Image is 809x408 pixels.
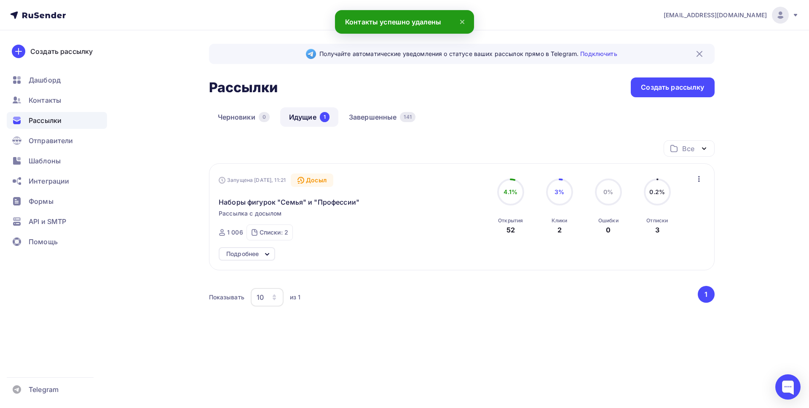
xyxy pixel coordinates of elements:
[504,188,517,195] span: 4.1%
[291,173,333,187] div: Досыл
[29,384,59,395] span: Telegram
[280,107,338,127] a: Идущие1
[696,286,715,303] ul: Pagination
[655,225,659,235] div: 3
[219,197,359,207] span: Наборы фигурок "Семья" и "Профессии"
[7,193,107,210] a: Формы
[226,249,259,259] div: Подробнее
[290,293,301,301] div: из 1
[340,107,424,127] a: Завершенные141
[29,136,73,146] span: Отправители
[209,293,244,301] div: Показывать
[29,237,58,247] span: Помощь
[400,112,415,122] div: 141
[227,228,243,237] div: 1 006
[29,216,66,227] span: API и SMTP
[598,217,619,224] div: Ошибки
[555,188,564,195] span: 3%
[250,288,284,307] button: 10
[646,217,668,224] div: Отписки
[259,112,270,122] div: 0
[641,83,704,92] div: Создать рассылку
[29,156,61,166] span: Шаблоны
[257,292,264,302] div: 10
[580,50,617,57] a: Подключить
[506,225,515,235] div: 52
[7,152,107,169] a: Шаблоны
[219,209,282,218] span: Рассылка с досылом
[320,112,329,122] div: 1
[260,228,288,237] div: Списки: 2
[29,75,61,85] span: Дашборд
[7,92,107,109] a: Контакты
[306,49,316,59] img: Telegram
[319,50,617,58] span: Получайте автоматические уведомления о статусе ваших рассылок прямо в Telegram.
[29,176,69,186] span: Интеграции
[219,177,286,184] div: Запущена [DATE], 11:21
[649,188,665,195] span: 0.2%
[698,286,715,303] button: Go to page 1
[29,196,54,206] span: Формы
[209,79,278,96] h2: Рассылки
[603,188,613,195] span: 0%
[606,225,611,235] div: 0
[30,46,93,56] div: Создать рассылку
[552,217,567,224] div: Клики
[664,7,799,24] a: [EMAIL_ADDRESS][DOMAIN_NAME]
[664,140,715,157] button: Все
[29,115,62,125] span: Рассылки
[7,72,107,88] a: Дашборд
[7,112,107,129] a: Рассылки
[7,132,107,149] a: Отправители
[209,107,279,127] a: Черновики0
[557,225,562,235] div: 2
[29,95,61,105] span: Контакты
[498,217,523,224] div: Открытия
[664,11,767,19] span: [EMAIL_ADDRESS][DOMAIN_NAME]
[682,144,694,154] div: Все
